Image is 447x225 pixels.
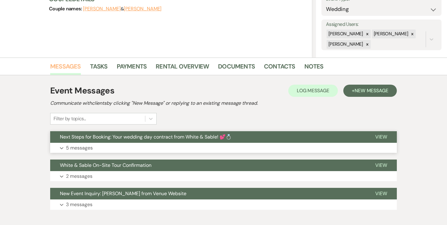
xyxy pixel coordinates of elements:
a: Payments [117,62,147,75]
label: Assigned Users: [326,20,437,29]
h2: Communicate with clients by clicking "New Message" or replying to an existing message thread. [50,100,397,107]
a: Notes [304,62,324,75]
a: Rental Overview [156,62,209,75]
span: View [375,190,387,197]
button: 2 messages [50,171,397,181]
span: New Message [355,87,388,94]
span: Next Steps for Booking: Your wedding day contract from White & Sable! 💕💍 [60,134,232,140]
button: New Event Inquiry: [PERSON_NAME] from Venue Website [50,188,366,199]
a: Messages [50,62,81,75]
button: 5 messages [50,143,397,153]
button: View [366,131,397,143]
button: +New Message [343,85,397,97]
button: Next Steps for Booking: Your wedding day contract from White & Sable! 💕💍 [50,131,366,143]
span: View [375,134,387,140]
button: [PERSON_NAME] [83,6,121,11]
span: White & Sable On-Site Tour Confirmation [60,162,151,168]
button: View [366,188,397,199]
button: View [366,160,397,171]
button: [PERSON_NAME] [124,6,161,11]
p: 3 messages [66,201,92,209]
p: 2 messages [66,172,92,180]
span: New Event Inquiry: [PERSON_NAME] from Venue Website [60,190,186,197]
span: Log Message [297,87,329,94]
span: Couple names: [49,5,83,12]
div: [PERSON_NAME] [327,40,364,49]
div: [PERSON_NAME] [327,30,364,38]
a: Tasks [90,62,108,75]
button: Log Message [288,85,338,97]
a: Contacts [264,62,295,75]
div: [PERSON_NAME] [372,30,409,38]
button: White & Sable On-Site Tour Confirmation [50,160,366,171]
span: & [83,6,161,12]
h1: Event Messages [50,84,114,97]
button: 3 messages [50,199,397,210]
a: Documents [218,62,255,75]
div: Filter by topics... [54,115,86,122]
span: View [375,162,387,168]
p: 5 messages [66,144,93,152]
